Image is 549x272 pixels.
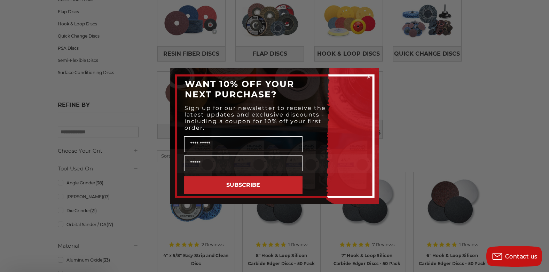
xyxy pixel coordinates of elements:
[486,246,542,267] button: Contact us
[184,176,303,194] button: SUBSCRIBE
[185,105,326,131] span: Sign up for our newsletter to receive the latest updates and exclusive discounts - including a co...
[185,79,294,99] span: WANT 10% OFF YOUR NEXT PURCHASE?
[184,155,303,171] input: Email
[365,73,372,80] button: Close dialog
[505,253,538,260] span: Contact us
